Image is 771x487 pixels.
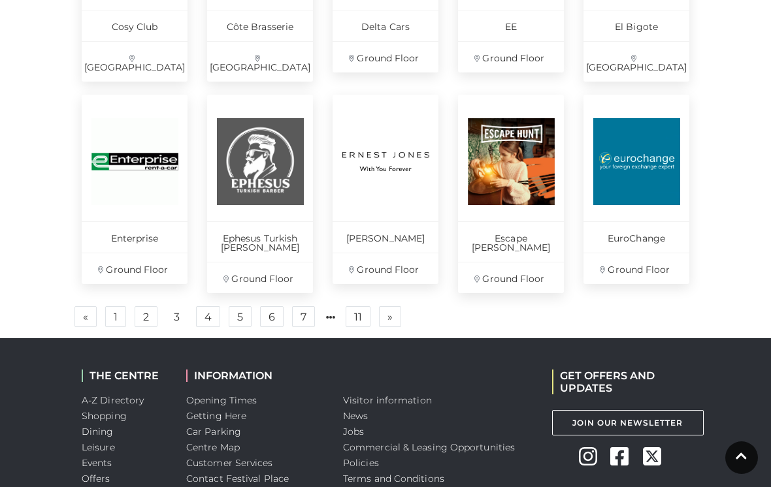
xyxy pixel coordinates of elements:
a: Previous [74,306,97,327]
a: A-Z Directory [82,394,144,406]
a: Car Parking [186,426,241,437]
a: 6 [260,306,284,327]
p: [GEOGRAPHIC_DATA] [207,41,313,82]
p: Ground Floor [207,262,313,293]
a: News [343,410,368,422]
p: [PERSON_NAME] [333,221,438,253]
h2: INFORMATION [186,369,323,382]
a: EuroChange Ground Floor [583,95,689,284]
a: 1 [105,306,126,327]
p: Ground Floor [583,253,689,284]
p: Ephesus Turkish [PERSON_NAME] [207,221,313,262]
p: EE [458,10,564,41]
a: Jobs [343,426,364,437]
p: Cosy Club [82,10,188,41]
a: 7 [292,306,315,327]
a: 4 [196,306,220,327]
p: El Bigote [583,10,689,41]
a: Join Our Newsletter [552,410,704,435]
a: Policies [343,457,379,469]
p: EuroChange [583,221,689,253]
p: Côte Brasserie [207,10,313,41]
a: [PERSON_NAME] Ground Floor [333,95,438,284]
p: Ground Floor [82,253,188,284]
a: Events [82,457,112,469]
a: 2 [135,306,157,327]
p: [GEOGRAPHIC_DATA] [82,41,188,82]
a: Customer Services [186,457,273,469]
p: Ground Floor [458,262,564,293]
a: Enterprise Ground Floor [82,95,188,284]
a: Dining [82,426,114,437]
p: Escape [PERSON_NAME] [458,221,564,262]
a: Commercial & Leasing Opportunities [343,441,515,453]
a: 3 [166,307,188,328]
a: Opening Times [186,394,257,406]
span: « [83,312,88,321]
a: Contact Festival Place [186,473,289,484]
p: Delta Cars [333,10,438,41]
a: 5 [229,306,252,327]
a: Leisure [82,441,115,453]
a: Terms and Conditions [343,473,444,484]
p: Ground Floor [333,253,438,284]
p: Ground Floor [333,41,438,72]
a: 11 [346,306,370,327]
h2: GET OFFERS AND UPDATES [552,369,689,394]
p: Ground Floor [458,41,564,72]
a: Shopping [82,410,127,422]
p: [GEOGRAPHIC_DATA] [583,41,689,82]
h2: THE CENTRE [82,369,167,382]
a: Getting Here [186,410,246,422]
a: Next [379,306,401,327]
a: Offers [82,473,110,484]
span: » [387,312,393,321]
a: Visitor information [343,394,432,406]
a: Ephesus Turkish [PERSON_NAME] Ground Floor [207,95,313,293]
a: Escape [PERSON_NAME] Ground Floor [458,95,564,293]
p: Enterprise [82,221,188,253]
a: Centre Map [186,441,240,453]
